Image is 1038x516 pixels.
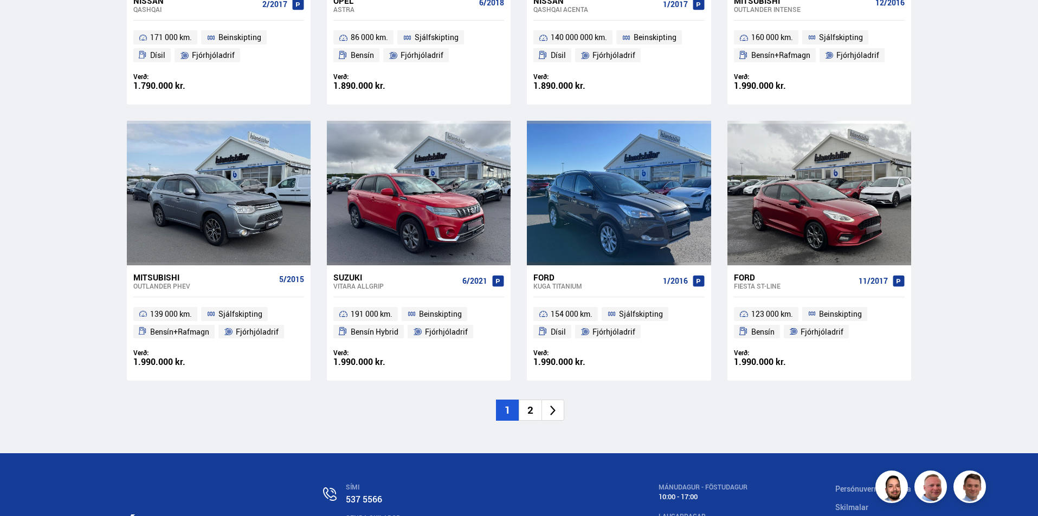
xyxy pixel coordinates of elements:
span: 6/2021 [462,277,487,285]
a: Ford Fiesta ST-LINE 11/2017 123 000 km. Beinskipting Bensín Fjórhjóladrif Verð: 1.990.000 kr. [727,265,911,381]
div: Verð: [133,73,219,81]
span: Fjórhjóladrif [801,325,843,338]
span: Sjálfskipting [218,308,262,321]
span: Beinskipting [218,31,261,44]
div: Qashqai ACENTA [533,5,658,13]
span: Fjórhjóladrif [192,49,235,62]
div: Kuga TITANIUM [533,282,658,290]
span: Beinskipting [634,31,676,44]
span: 5/2015 [279,275,304,284]
div: 1.990.000 kr. [133,357,219,367]
span: 123 000 km. [751,308,793,321]
div: Ford [734,272,854,282]
span: Bensín+Rafmagn [751,49,810,62]
div: 1.990.000 kr. [734,357,820,367]
a: 537 5566 [346,493,382,505]
div: Vitara ALLGRIP [333,282,458,290]
div: SÍMI [346,484,570,491]
div: 1.890.000 kr. [533,81,619,90]
span: Sjálfskipting [415,31,459,44]
div: 1.990.000 kr. [533,357,619,367]
span: 160 000 km. [751,31,793,44]
span: Fjórhjóladrif [425,325,468,338]
span: Beinskipting [419,308,462,321]
div: 1.890.000 kr. [333,81,419,90]
span: 140 000 000 km. [551,31,607,44]
span: 1/2016 [663,277,688,285]
span: Fjórhjóladrif [592,49,635,62]
div: Ford [533,272,658,282]
span: 86 000 km. [351,31,388,44]
span: 154 000 km. [551,308,592,321]
span: Dísil [551,49,566,62]
img: n0V2lOsqF3l1V2iz.svg [323,487,337,501]
div: Verð: [533,349,619,357]
span: Fjórhjóladrif [236,325,279,338]
span: Bensín Hybrid [351,325,398,338]
span: 171 000 km. [150,31,192,44]
div: 1.990.000 kr. [734,81,820,90]
span: 139 000 km. [150,308,192,321]
img: siFngHWaQ9KaOqBr.png [916,472,949,505]
a: Persónuverndarstefna [835,484,911,494]
img: FbJEzSuNWCJXmdc-.webp [955,472,988,505]
div: Outlander INTENSE [734,5,871,13]
div: Fiesta ST-LINE [734,282,854,290]
span: Fjórhjóladrif [592,325,635,338]
span: Dísil [551,325,566,338]
div: Qashqai [133,5,258,13]
span: 11/2017 [859,277,888,285]
li: 2 [519,400,541,421]
div: Verð: [333,73,419,81]
div: Verð: [533,73,619,81]
span: Sjálfskipting [819,31,863,44]
div: ASTRA [333,5,475,13]
div: Verð: [734,349,820,357]
span: Sjálfskipting [619,308,663,321]
span: Bensín+Rafmagn [150,325,209,338]
div: Outlander PHEV [133,282,275,290]
button: Opna LiveChat spjallviðmót [9,4,41,37]
div: MÁNUDAGUR - FÖSTUDAGUR [659,484,747,491]
div: 1.790.000 kr. [133,81,219,90]
img: nhp88E3Fdnt1Opn2.png [877,472,910,505]
span: Bensín [351,49,374,62]
li: 1 [496,400,519,421]
span: Dísil [150,49,165,62]
span: Fjórhjóladrif [836,49,879,62]
a: Suzuki Vitara ALLGRIP 6/2021 191 000 km. Beinskipting Bensín Hybrid Fjórhjóladrif Verð: 1.990.000... [327,265,511,381]
div: Verð: [734,73,820,81]
span: Fjórhjóladrif [401,49,443,62]
div: Suzuki [333,272,458,282]
span: Bensín [751,325,775,338]
a: Skilmalar [835,502,868,512]
div: 10:00 - 17:00 [659,493,747,501]
span: 191 000 km. [351,308,392,321]
div: Verð: [133,349,219,357]
div: Verð: [333,349,419,357]
div: Mitsubishi [133,272,275,282]
div: 1.990.000 kr. [333,357,419,367]
a: Mitsubishi Outlander PHEV 5/2015 139 000 km. Sjálfskipting Bensín+Rafmagn Fjórhjóladrif Verð: 1.9... [127,265,311,381]
span: Beinskipting [819,308,862,321]
a: Ford Kuga TITANIUM 1/2016 154 000 km. Sjálfskipting Dísil Fjórhjóladrif Verð: 1.990.000 kr. [527,265,711,381]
